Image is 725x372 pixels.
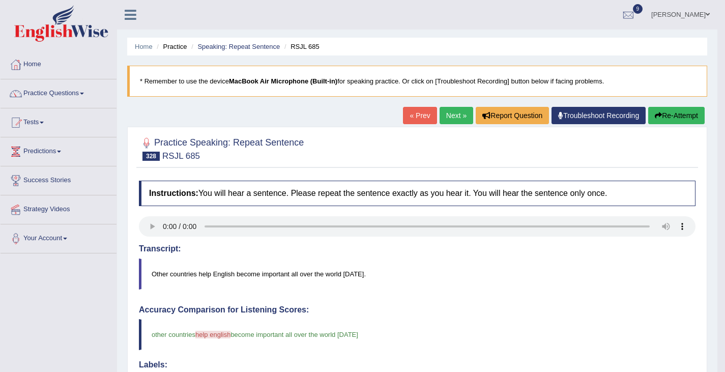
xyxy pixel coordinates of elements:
[1,79,117,105] a: Practice Questions
[476,107,549,124] button: Report Question
[127,66,707,97] blockquote: * Remember to use the device for speaking practice. Or click on [Troubleshoot Recording] button b...
[139,244,695,253] h4: Transcript:
[1,166,117,192] a: Success Stories
[139,305,695,314] h4: Accuracy Comparison for Listening Scores:
[139,181,695,206] h4: You will hear a sentence. Please repeat the sentence exactly as you hear it. You will hear the se...
[149,189,198,197] b: Instructions:
[154,42,187,51] li: Practice
[633,4,643,14] span: 9
[1,224,117,250] a: Your Account
[139,360,695,369] h4: Labels:
[139,259,695,290] blockquote: Other countries help English become important all over the world [DATE].
[282,42,320,51] li: RSJL 685
[552,107,646,124] a: Troubleshoot Recording
[403,107,437,124] a: « Prev
[1,108,117,134] a: Tests
[197,43,280,50] a: Speaking: Repeat Sentence
[440,107,473,124] a: Next »
[1,137,117,163] a: Predictions
[648,107,705,124] button: Re-Attempt
[230,331,358,338] span: become important all over the world [DATE]
[1,195,117,221] a: Strategy Videos
[1,50,117,76] a: Home
[152,331,195,338] span: other countries
[195,331,230,338] span: help english
[135,43,153,50] a: Home
[162,151,200,161] small: RSJL 685
[139,135,304,161] h2: Practice Speaking: Repeat Sentence
[229,77,337,85] b: MacBook Air Microphone (Built-in)
[142,152,160,161] span: 328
